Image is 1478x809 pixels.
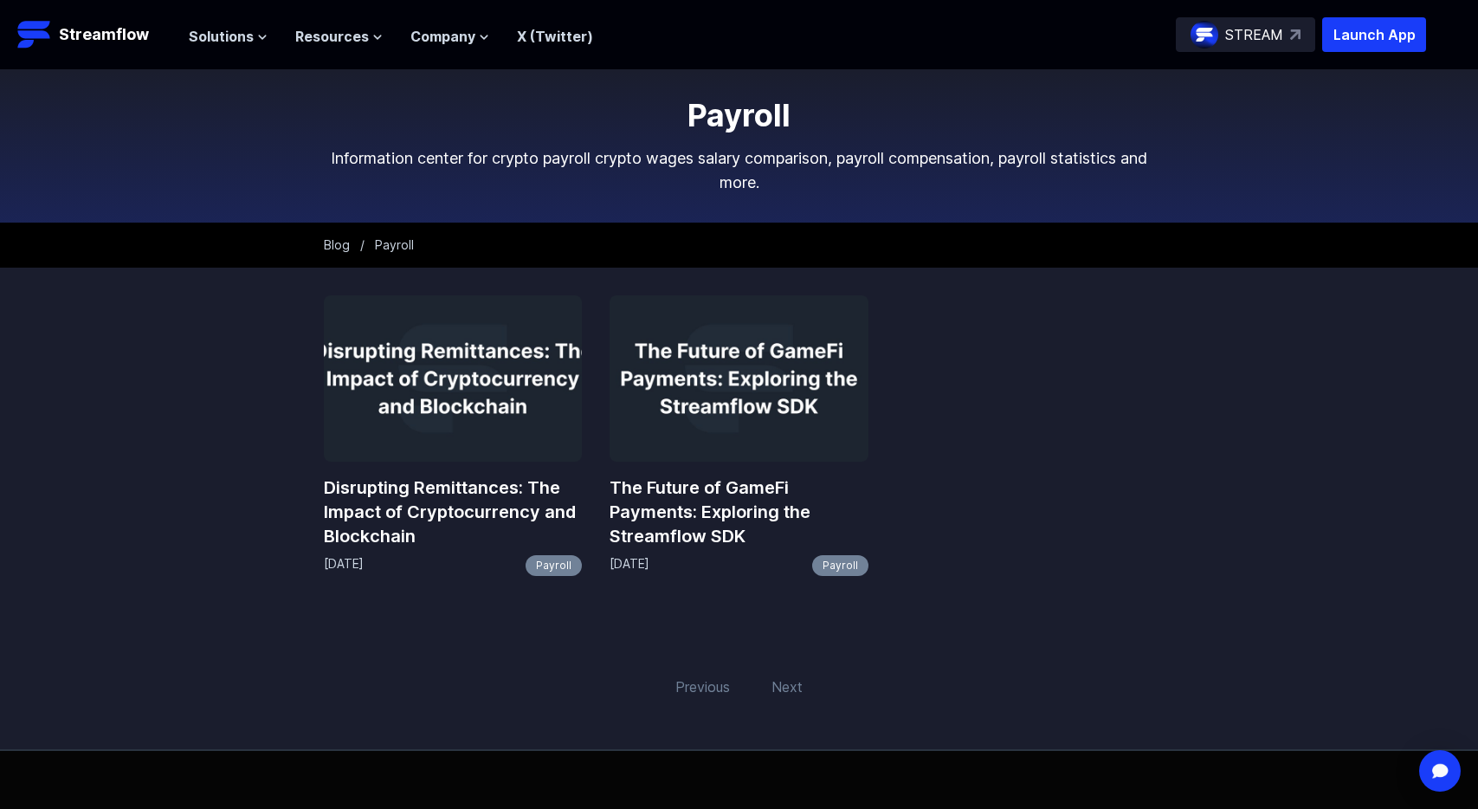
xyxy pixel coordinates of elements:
span: Solutions [189,26,254,47]
a: Disrupting Remittances: The Impact of Cryptocurrency and Blockchain [324,476,583,548]
p: STREAM [1225,24,1283,45]
button: Resources [295,26,383,47]
a: STREAM [1176,17,1315,52]
button: Launch App [1322,17,1426,52]
span: Next [761,666,813,708]
p: [DATE] [610,555,649,576]
a: Payroll [526,555,582,576]
a: Payroll [812,555,868,576]
p: Information center for crypto payroll crypto wages salary comparison, payroll compensation, payro... [324,146,1155,195]
img: The Future of GameFi Payments: Exploring the Streamflow SDK [610,295,868,462]
span: / [360,237,365,252]
a: The Future of GameFi Payments: Exploring the Streamflow SDK [610,476,868,548]
a: Blog [324,237,350,252]
p: [DATE] [324,555,364,576]
a: Streamflow [17,17,171,52]
img: Streamflow Logo [17,17,52,52]
button: Company [410,26,489,47]
div: Open Intercom Messenger [1419,750,1461,792]
img: top-right-arrow.svg [1290,29,1301,40]
img: Disrupting Remittances: The Impact of Cryptocurrency and Blockchain [324,295,583,462]
span: Payroll [375,237,414,252]
img: streamflow-logo-circle.png [1191,21,1218,49]
span: Previous [665,666,740,708]
h1: Payroll [324,98,1155,133]
span: Resources [295,26,369,47]
span: Company [410,26,475,47]
p: Streamflow [59,23,149,47]
a: X (Twitter) [517,28,593,45]
button: Solutions [189,26,268,47]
